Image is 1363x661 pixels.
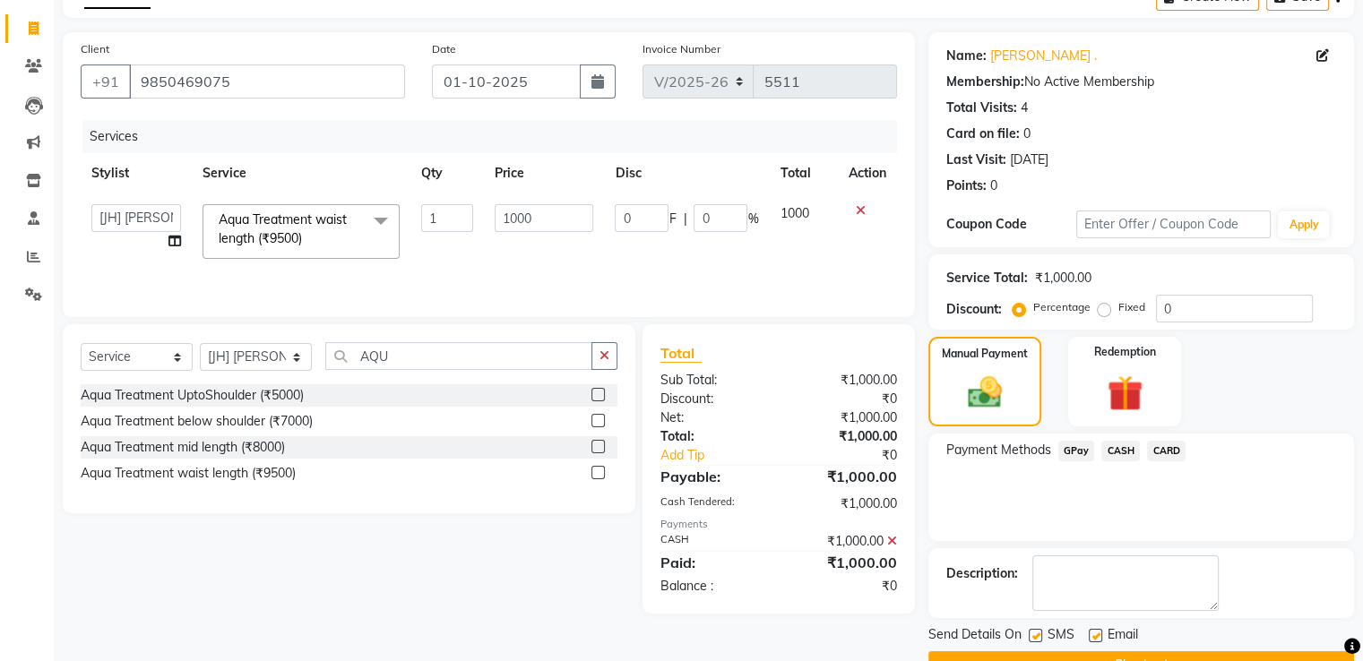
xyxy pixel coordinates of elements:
label: Invoice Number [643,41,720,57]
button: Apply [1278,211,1329,238]
span: % [747,210,758,228]
div: CASH [647,532,779,551]
input: Search by Name/Mobile/Email/Code [129,64,405,99]
div: Paid: [647,552,779,573]
div: Coupon Code [946,215,1076,234]
th: Qty [410,153,484,193]
input: Search or Scan [325,342,592,370]
div: Sub Total: [647,371,779,390]
div: [DATE] [1010,150,1048,169]
span: | [683,210,686,228]
div: Payable: [647,466,779,487]
div: ₹1,000.00 [779,466,910,487]
div: ₹1,000.00 [779,552,910,573]
div: Discount: [946,300,1002,319]
div: Aqua Treatment below shoulder (₹7000) [81,412,313,431]
div: Aqua Treatment UptoShoulder (₹5000) [81,386,304,405]
th: Total [769,153,837,193]
label: Percentage [1033,299,1091,315]
div: 0 [990,176,997,195]
label: Manual Payment [942,346,1028,362]
div: Total: [647,427,779,446]
div: ₹1,000.00 [1035,269,1091,288]
div: Cash Tendered: [647,494,779,513]
span: F [669,210,676,228]
div: Service Total: [946,269,1028,288]
span: Aqua Treatment waist length (₹9500) [219,211,347,246]
div: ₹1,000.00 [779,532,910,551]
div: Aqua Treatment waist length (₹9500) [81,464,296,483]
span: CARD [1147,441,1186,461]
div: Services [82,120,910,153]
div: ₹0 [779,577,910,596]
div: Description: [946,564,1018,583]
div: Name: [946,47,987,65]
span: Email [1108,625,1138,648]
button: +91 [81,64,131,99]
div: Last Visit: [946,150,1006,169]
div: Discount: [647,390,779,408]
th: Disc [604,153,769,193]
span: Total [660,344,702,363]
span: CASH [1101,441,1140,461]
div: ₹1,000.00 [779,494,910,513]
span: Send Details On [928,625,1022,648]
div: Payments [660,517,897,532]
div: Balance : [647,577,779,596]
div: ₹1,000.00 [779,408,910,427]
div: 4 [1021,99,1028,117]
span: SMS [1048,625,1074,648]
th: Action [838,153,897,193]
div: 0 [1023,124,1031,143]
a: [PERSON_NAME] . [990,47,1097,65]
img: _gift.svg [1096,371,1154,416]
div: Aqua Treatment mid length (₹8000) [81,438,285,457]
div: Membership: [946,73,1024,91]
a: x [302,230,310,246]
span: 1000 [780,205,808,221]
label: Date [432,41,456,57]
input: Enter Offer / Coupon Code [1076,210,1272,238]
div: Net: [647,408,779,427]
div: No Active Membership [946,73,1336,91]
span: Payment Methods [946,441,1051,459]
label: Client [81,41,109,57]
th: Service [192,153,410,193]
div: ₹1,000.00 [779,427,910,446]
a: Add Tip [647,446,800,465]
div: ₹0 [800,446,910,465]
th: Stylist [81,153,192,193]
div: Points: [946,176,987,195]
label: Redemption [1094,344,1156,360]
div: ₹1,000.00 [779,371,910,390]
div: ₹0 [779,390,910,408]
th: Price [484,153,604,193]
div: Card on file: [946,124,1020,143]
img: _cash.svg [957,373,1013,412]
div: Total Visits: [946,99,1017,117]
span: GPay [1058,441,1095,461]
label: Fixed [1118,299,1145,315]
